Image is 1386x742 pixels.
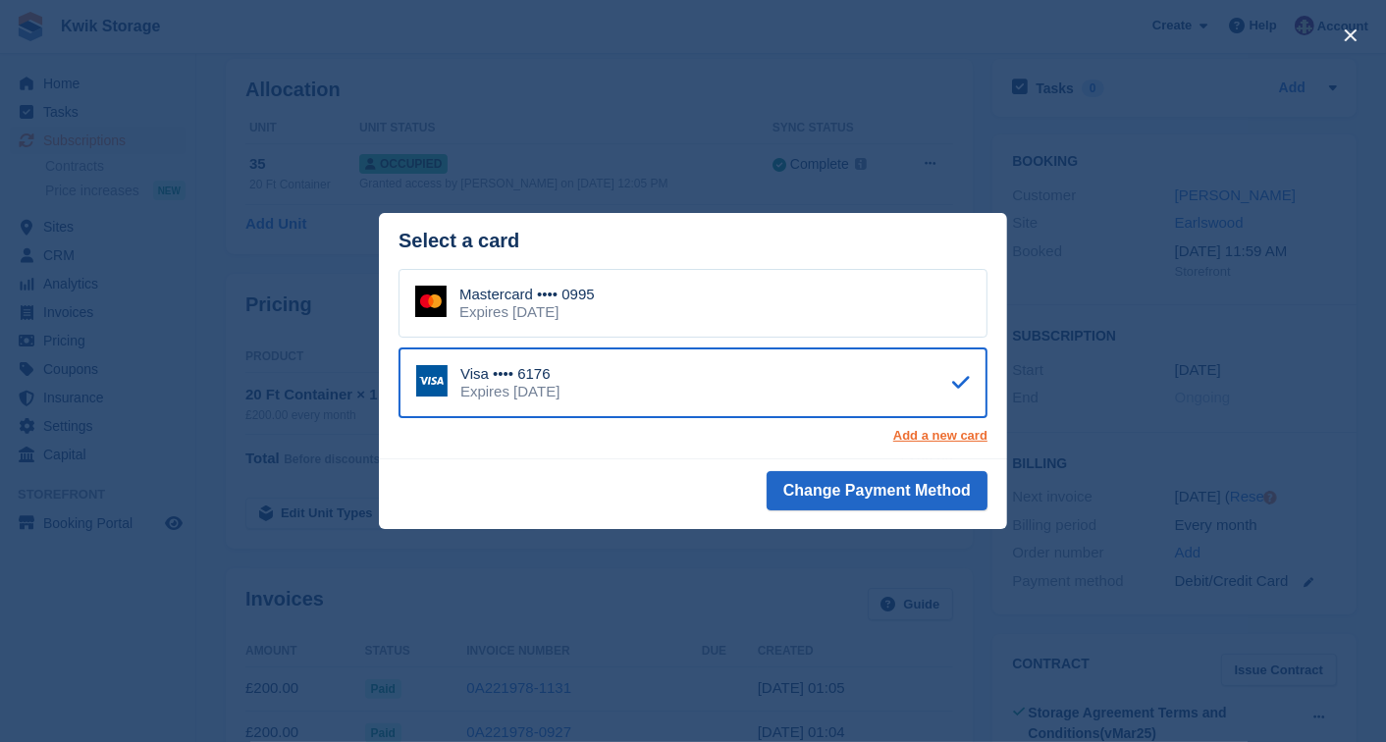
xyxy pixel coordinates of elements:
[459,286,595,303] div: Mastercard •••• 0995
[415,286,447,317] img: Mastercard Logo
[893,428,987,444] a: Add a new card
[460,365,560,383] div: Visa •••• 6176
[459,303,595,321] div: Expires [DATE]
[399,230,987,252] div: Select a card
[1335,20,1366,51] button: close
[767,471,987,510] button: Change Payment Method
[460,383,560,400] div: Expires [DATE]
[416,365,448,397] img: Visa Logo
